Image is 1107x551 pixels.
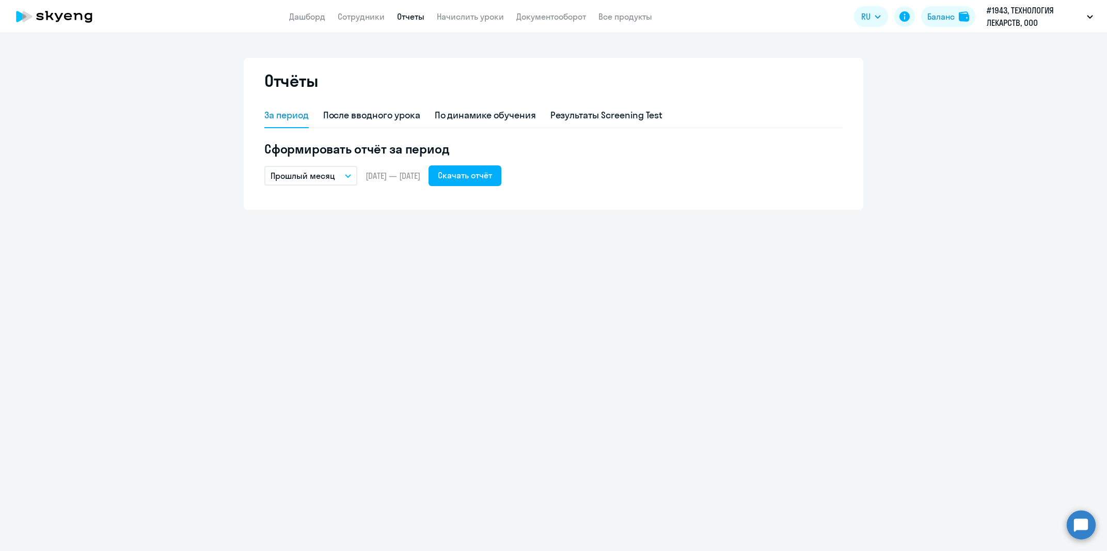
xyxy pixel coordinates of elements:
div: Баланс [927,10,955,23]
p: Прошлый месяц [271,170,335,182]
img: balance [959,11,969,22]
button: RU [854,6,888,27]
button: #1943, ТЕХНОЛОГИЯ ЛЕКАРСТВ, ООО [982,4,1098,29]
a: Все продукты [598,11,652,22]
h5: Сформировать отчёт за период [264,141,843,157]
div: После вводного урока [323,109,420,122]
p: #1943, ТЕХНОЛОГИЯ ЛЕКАРСТВ, ООО [987,4,1083,29]
div: Результаты Screening Test [550,109,663,122]
button: Балансbalance [921,6,975,27]
h2: Отчёты [264,70,318,91]
span: [DATE] — [DATE] [366,170,420,181]
a: Сотрудники [338,11,385,22]
a: Дашборд [289,11,325,22]
button: Скачать отчёт [429,165,501,186]
a: Начислить уроки [437,11,504,22]
a: Документооборот [516,11,586,22]
div: По динамике обучения [435,109,536,122]
div: Скачать отчёт [438,169,492,181]
button: Прошлый месяц [264,166,357,186]
div: За период [264,109,309,122]
a: Отчеты [397,11,424,22]
span: RU [861,10,871,23]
